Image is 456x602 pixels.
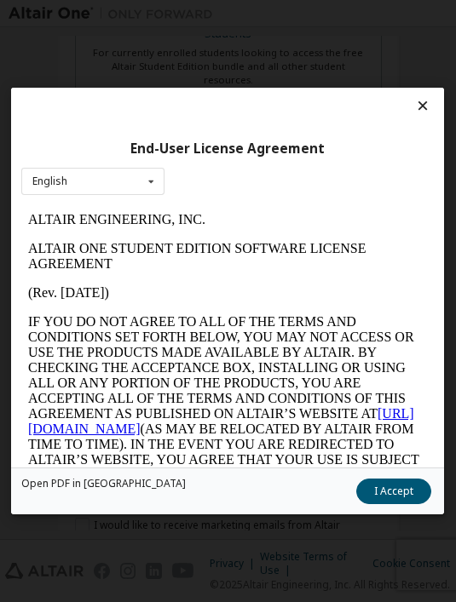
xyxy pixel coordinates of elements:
a: [URL][DOMAIN_NAME] [7,201,393,231]
p: ALTAIR ENGINEERING, INC. [7,7,406,22]
a: Open PDF in [GEOGRAPHIC_DATA] [21,479,186,489]
div: English [32,176,67,186]
p: ALTAIR ONE STUDENT EDITION SOFTWARE LICENSE AGREEMENT [7,36,406,66]
div: End-User License Agreement [21,140,434,158]
p: (Rev. [DATE]) [7,80,406,95]
p: IF YOU DO NOT AGREE TO ALL OF THE TERMS AND CONDITIONS SET FORTH BELOW, YOU MAY NOT ACCESS OR USE... [7,109,406,400]
button: I Accept [357,479,432,504]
